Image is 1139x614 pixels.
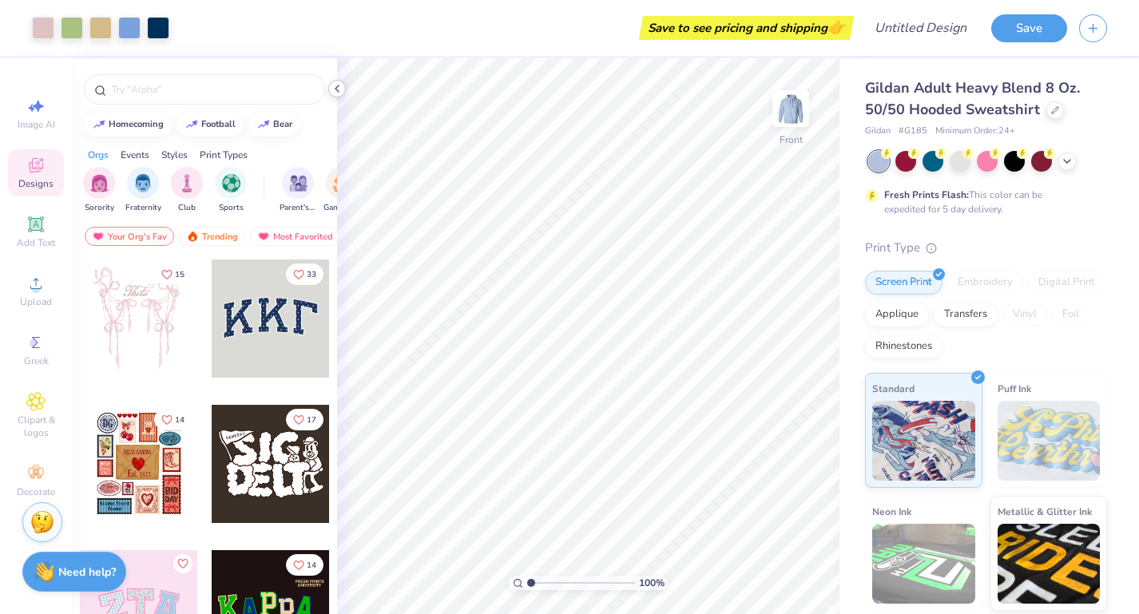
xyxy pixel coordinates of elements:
[947,271,1023,295] div: Embroidery
[84,113,171,137] button: homecoming
[827,18,845,37] span: 👉
[83,167,115,214] div: filter for Sorority
[171,167,203,214] div: filter for Club
[289,174,308,192] img: Parent's Weekend Image
[18,118,55,131] span: Image AI
[121,148,149,162] div: Events
[780,133,803,147] div: Front
[83,167,115,214] button: filter button
[134,174,152,192] img: Fraternity Image
[872,401,975,481] img: Standard
[85,227,174,246] div: Your Org's Fav
[323,167,360,214] div: filter for Game Day
[998,380,1031,397] span: Puff Ink
[154,263,192,285] button: Like
[215,167,247,214] div: filter for Sports
[109,120,164,129] div: homecoming
[865,125,891,138] span: Gildan
[171,167,203,214] button: filter button
[20,295,52,308] span: Upload
[177,113,243,137] button: football
[175,271,185,279] span: 15
[865,271,943,295] div: Screen Print
[178,174,196,192] img: Club Image
[639,576,665,590] span: 100 %
[250,227,340,246] div: Most Favorited
[93,120,105,129] img: trend_line.gif
[884,188,969,201] strong: Fresh Prints Flash:
[175,416,185,424] span: 14
[935,125,1015,138] span: Minimum Order: 24 +
[273,120,292,129] div: bear
[92,231,105,242] img: most_fav.gif
[178,202,196,214] span: Club
[17,485,55,498] span: Decorate
[934,303,998,327] div: Transfers
[215,167,247,214] button: filter button
[1002,303,1047,327] div: Vinyl
[998,503,1092,520] span: Metallic & Glitter Ink
[24,355,49,367] span: Greek
[998,524,1101,604] img: Metallic & Glitter Ink
[280,202,316,214] span: Parent's Weekend
[257,120,270,129] img: trend_line.gif
[58,564,116,580] strong: Need help?
[90,174,109,192] img: Sorority Image
[872,380,915,397] span: Standard
[219,202,244,214] span: Sports
[872,503,911,520] span: Neon Ink
[201,120,236,129] div: football
[186,231,199,242] img: trending.gif
[323,202,360,214] span: Game Day
[307,561,316,569] span: 14
[865,303,929,327] div: Applique
[1028,271,1105,295] div: Digital Print
[991,14,1067,42] button: Save
[173,554,192,573] button: Like
[88,148,109,162] div: Orgs
[899,125,927,138] span: # G185
[222,174,240,192] img: Sports Image
[862,12,979,44] input: Untitled Design
[865,335,943,358] div: Rhinestones
[307,416,316,424] span: 17
[85,202,114,214] span: Sorority
[998,401,1101,481] img: Puff Ink
[280,167,316,214] button: filter button
[280,167,316,214] div: filter for Parent's Weekend
[17,236,55,249] span: Add Text
[286,554,323,576] button: Like
[865,239,1107,257] div: Print Type
[161,148,188,162] div: Styles
[248,113,300,137] button: bear
[286,263,323,285] button: Like
[125,202,161,214] span: Fraternity
[884,188,1081,216] div: This color can be expedited for 5 day delivery.
[8,414,64,439] span: Clipart & logos
[643,16,850,40] div: Save to see pricing and shipping
[110,81,315,97] input: Try "Alpha"
[323,167,360,214] button: filter button
[200,148,248,162] div: Print Types
[307,271,316,279] span: 33
[333,174,351,192] img: Game Day Image
[872,524,975,604] img: Neon Ink
[865,78,1080,119] span: Gildan Adult Heavy Blend 8 Oz. 50/50 Hooded Sweatshirt
[18,177,54,190] span: Designs
[286,409,323,430] button: Like
[154,409,192,430] button: Like
[125,167,161,214] div: filter for Fraternity
[179,227,245,246] div: Trending
[1052,303,1089,327] div: Foil
[125,167,161,214] button: filter button
[185,120,198,129] img: trend_line.gif
[775,93,807,125] img: Front
[257,231,270,242] img: most_fav.gif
